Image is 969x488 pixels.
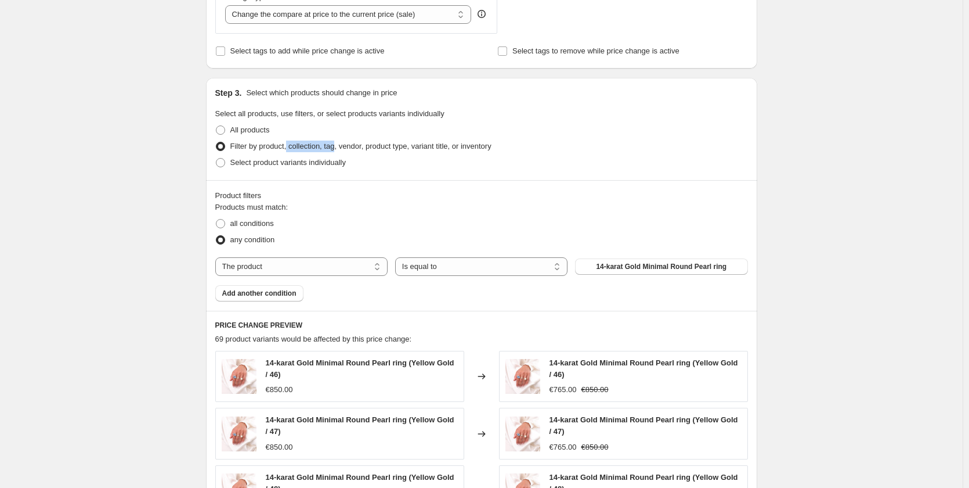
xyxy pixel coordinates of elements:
[222,359,256,394] img: STR12FOR1_80x.webp
[215,203,288,211] span: Products must match:
[230,235,275,244] span: any condition
[505,359,540,394] img: STR12FOR1_80x.webp
[246,87,397,99] p: Select which products should change in price
[215,335,412,343] span: 69 product variants would be affected by this price change:
[266,415,454,436] span: 14-karat Gold Minimal Round Pearl ring (Yellow Gold / 47)
[512,46,679,55] span: Select tags to remove while price change is active
[549,384,577,396] div: €765.00
[230,125,270,134] span: All products
[549,415,738,436] span: 14-karat Gold Minimal Round Pearl ring (Yellow Gold / 47)
[222,289,297,298] span: Add another condition
[505,417,540,451] img: STR12FOR1_80x.webp
[215,87,242,99] h2: Step 3.
[230,46,385,55] span: Select tags to add while price change is active
[596,262,726,271] span: 14-karat Gold Minimal Round Pearl ring
[549,442,577,453] div: €765.00
[581,384,609,396] strike: €850.00
[215,190,748,202] div: Product filters
[266,442,293,453] div: €850.00
[230,219,274,228] span: all conditions
[230,158,346,167] span: Select product variants individually
[222,417,256,451] img: STR12FOR1_80x.webp
[266,384,293,396] div: €850.00
[215,285,303,302] button: Add another condition
[476,8,487,20] div: help
[215,321,748,330] h6: PRICE CHANGE PREVIEW
[575,259,747,275] button: 14-karat Gold Minimal Round Pearl ring
[581,442,609,453] strike: €850.00
[266,358,454,379] span: 14-karat Gold Minimal Round Pearl ring (Yellow Gold / 46)
[549,358,738,379] span: 14-karat Gold Minimal Round Pearl ring (Yellow Gold / 46)
[230,142,491,150] span: Filter by product, collection, tag, vendor, product type, variant title, or inventory
[215,109,444,118] span: Select all products, use filters, or select products variants individually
